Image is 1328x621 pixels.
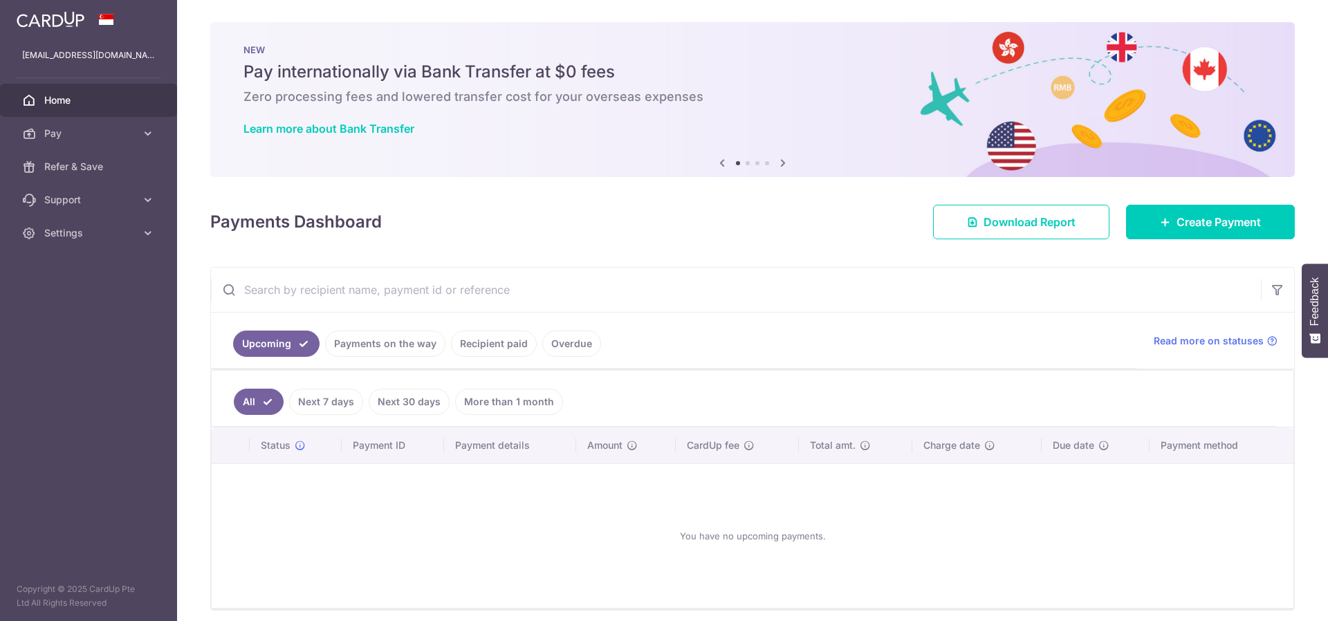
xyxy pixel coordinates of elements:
[369,389,450,415] a: Next 30 days
[233,331,320,357] a: Upcoming
[1154,334,1278,348] a: Read more on statuses
[1053,438,1094,452] span: Due date
[243,61,1262,83] h5: Pay internationally via Bank Transfer at $0 fees
[261,438,290,452] span: Status
[933,205,1109,239] a: Download Report
[228,475,1277,597] div: You have no upcoming payments.
[44,226,136,240] span: Settings
[1126,205,1295,239] a: Create Payment
[810,438,856,452] span: Total amt.
[587,438,622,452] span: Amount
[44,160,136,174] span: Refer & Save
[455,389,563,415] a: More than 1 month
[1309,277,1321,326] span: Feedback
[44,127,136,140] span: Pay
[211,268,1261,312] input: Search by recipient name, payment id or reference
[444,427,577,463] th: Payment details
[342,427,444,463] th: Payment ID
[325,331,445,357] a: Payments on the way
[687,438,739,452] span: CardUp fee
[22,48,155,62] p: [EMAIL_ADDRESS][DOMAIN_NAME]
[243,44,1262,55] p: NEW
[210,22,1295,177] img: Bank transfer banner
[1150,427,1293,463] th: Payment method
[44,93,136,107] span: Home
[210,210,382,234] h4: Payments Dashboard
[289,389,363,415] a: Next 7 days
[1177,214,1261,230] span: Create Payment
[234,389,284,415] a: All
[923,438,980,452] span: Charge date
[44,193,136,207] span: Support
[1302,263,1328,358] button: Feedback - Show survey
[1154,334,1264,348] span: Read more on statuses
[243,89,1262,105] h6: Zero processing fees and lowered transfer cost for your overseas expenses
[243,122,414,136] a: Learn more about Bank Transfer
[984,214,1076,230] span: Download Report
[17,11,84,28] img: CardUp
[451,331,537,357] a: Recipient paid
[542,331,601,357] a: Overdue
